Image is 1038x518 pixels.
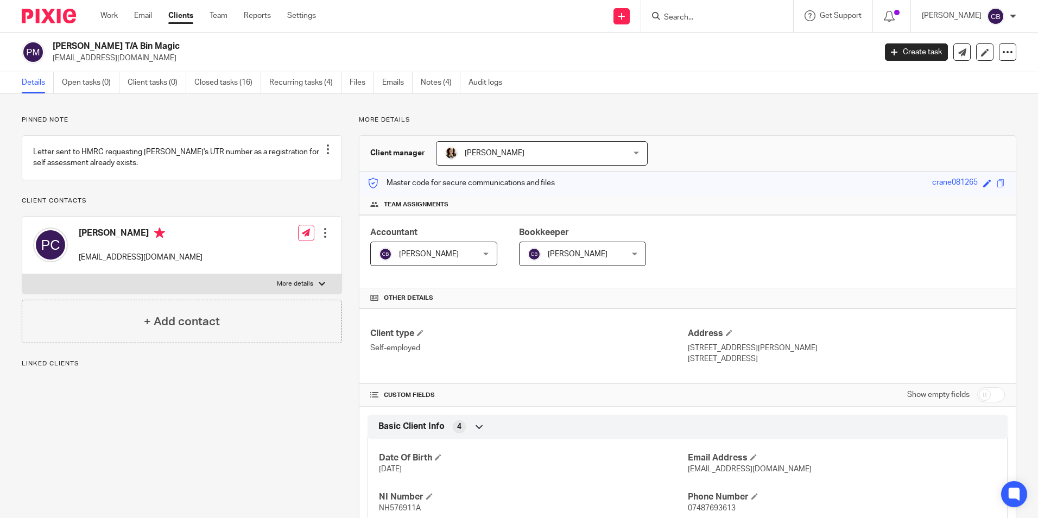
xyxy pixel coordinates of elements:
p: Client contacts [22,197,342,205]
a: Reports [244,10,271,21]
p: Self-employed [370,343,687,353]
p: Linked clients [22,359,342,368]
a: Clients [168,10,193,21]
p: [STREET_ADDRESS] [688,353,1005,364]
p: [EMAIL_ADDRESS][DOMAIN_NAME] [53,53,869,64]
span: Get Support [820,12,862,20]
a: Open tasks (0) [62,72,119,93]
a: Work [100,10,118,21]
h2: [PERSON_NAME] T/A Bin Magic [53,41,705,52]
a: Details [22,72,54,93]
h4: CUSTOM FIELDS [370,391,687,400]
span: [PERSON_NAME] [548,250,607,258]
img: Pixie [22,9,76,23]
div: crane081265 [932,177,978,189]
h4: Phone Number [688,491,996,503]
a: Email [134,10,152,21]
a: Files [350,72,374,93]
h4: NI Number [379,491,687,503]
img: svg%3E [528,248,541,261]
span: 07487693613 [688,504,736,512]
span: Bookkeeper [519,228,569,237]
span: Other details [384,294,433,302]
img: svg%3E [33,228,68,262]
span: [EMAIL_ADDRESS][DOMAIN_NAME] [688,465,812,473]
span: 4 [457,421,461,432]
h3: Client manager [370,148,425,159]
img: svg%3E [379,248,392,261]
h4: Date Of Birth [379,452,687,464]
h4: Client type [370,328,687,339]
h4: + Add contact [144,313,220,330]
a: Audit logs [469,72,510,93]
h4: [PERSON_NAME] [79,228,202,241]
span: Team assignments [384,200,448,209]
p: [EMAIL_ADDRESS][DOMAIN_NAME] [79,252,202,263]
a: Team [210,10,227,21]
a: Client tasks (0) [128,72,186,93]
span: Accountant [370,228,417,237]
img: svg%3E [987,8,1004,25]
a: Emails [382,72,413,93]
a: Closed tasks (16) [194,72,261,93]
p: [STREET_ADDRESS][PERSON_NAME] [688,343,1005,353]
span: Basic Client Info [378,421,445,432]
h4: Address [688,328,1005,339]
img: svg%3E [22,41,45,64]
i: Primary [154,228,165,238]
p: Master code for secure communications and files [368,178,555,188]
span: [PERSON_NAME] [399,250,459,258]
span: NH576911A [379,504,421,512]
h4: Email Address [688,452,996,464]
span: [DATE] [379,465,402,473]
a: Create task [885,43,948,61]
span: [PERSON_NAME] [465,149,524,157]
img: 2020-11-15%2017.26.54-1.jpg [445,147,458,160]
a: Notes (4) [421,72,460,93]
input: Search [663,13,761,23]
a: Recurring tasks (4) [269,72,341,93]
p: Pinned note [22,116,342,124]
p: [PERSON_NAME] [922,10,982,21]
p: More details [359,116,1016,124]
p: More details [277,280,313,288]
a: Settings [287,10,316,21]
label: Show empty fields [907,389,970,400]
